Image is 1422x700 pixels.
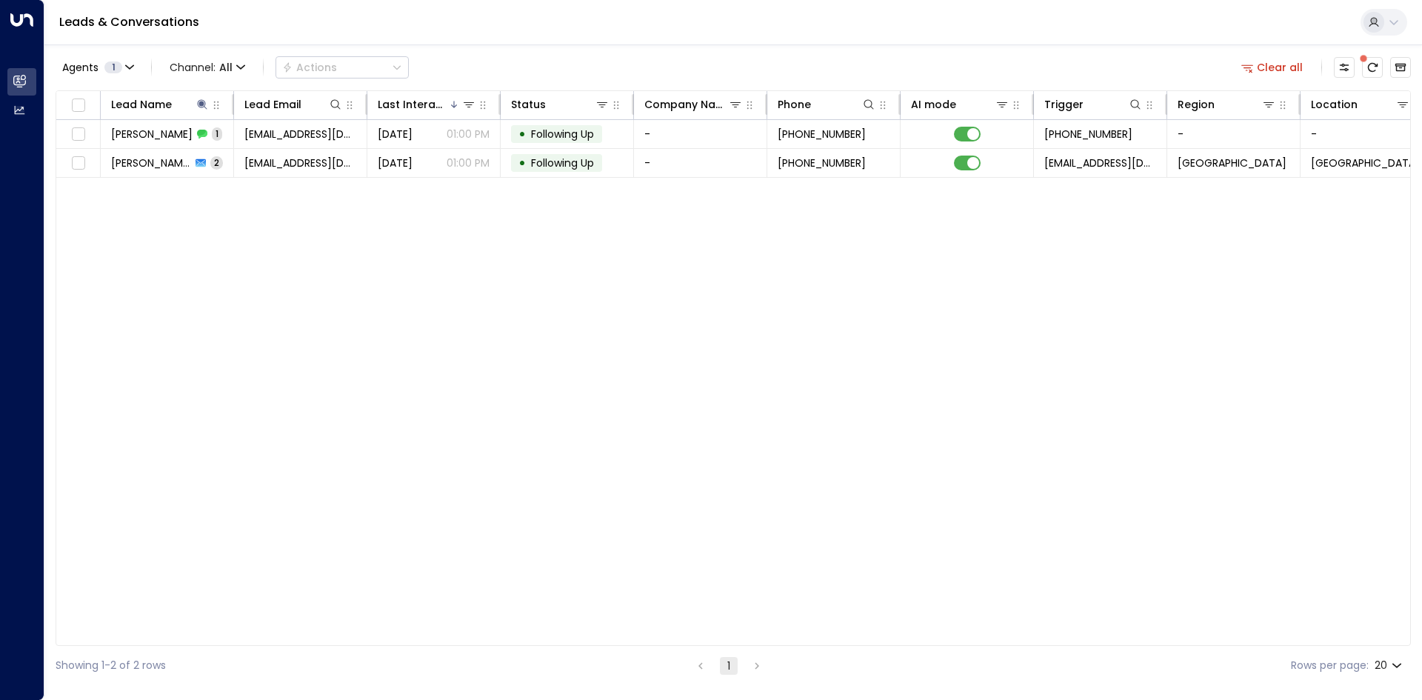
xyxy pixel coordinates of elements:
span: 1 [212,127,222,140]
span: saud.84@outlook.com [244,156,356,170]
button: Agents1 [56,57,139,78]
div: Phone [778,96,811,113]
div: • [518,150,526,176]
label: Rows per page: [1291,658,1369,673]
button: page 1 [720,657,738,675]
div: Lead Email [244,96,343,113]
div: • [518,121,526,147]
span: +447707700044 [778,127,866,141]
div: Status [511,96,546,113]
span: London [1178,156,1286,170]
div: Button group with a nested menu [276,56,409,79]
div: Actions [282,61,337,74]
div: Trigger [1044,96,1084,113]
div: Lead Name [111,96,172,113]
span: Toggle select row [69,154,87,173]
span: Saud Khan [111,127,193,141]
td: - [634,149,767,177]
span: Agents [62,62,99,73]
span: Channel: [164,57,251,78]
div: Location [1311,96,1358,113]
div: Lead Email [244,96,301,113]
span: 1 [104,61,122,73]
div: Company Name [644,96,728,113]
button: Clear all [1235,57,1309,78]
span: 2 [210,156,223,169]
div: Phone [778,96,876,113]
span: Saud Khan [111,156,191,170]
div: Last Interacted [378,96,476,113]
span: saud.84@outlook.com [244,127,356,141]
div: Last Interacted [378,96,448,113]
div: 20 [1375,655,1405,676]
button: Channel:All [164,57,251,78]
div: Lead Name [111,96,210,113]
div: Region [1178,96,1276,113]
span: Aug 25, 2025 [378,156,413,170]
span: Following Up [531,127,594,141]
div: AI mode [911,96,956,113]
span: There are new threads available. Refresh the grid to view the latest updates. [1362,57,1383,78]
div: Location [1311,96,1410,113]
button: Actions [276,56,409,79]
span: All [219,61,233,73]
td: - [1167,120,1301,148]
p: 01:00 PM [447,156,490,170]
div: AI mode [911,96,1009,113]
div: Company Name [644,96,743,113]
a: Leads & Conversations [59,13,199,30]
span: leads@space-station.co.uk [1044,156,1156,170]
span: +447707700044 [1044,127,1132,141]
div: Trigger [1044,96,1143,113]
div: Region [1178,96,1215,113]
span: Aug 26, 2025 [378,127,413,141]
button: Archived Leads [1390,57,1411,78]
span: Toggle select all [69,96,87,115]
div: Status [511,96,610,113]
span: Following Up [531,156,594,170]
span: Toggle select row [69,125,87,144]
p: 01:00 PM [447,127,490,141]
nav: pagination navigation [691,656,767,675]
td: - [634,120,767,148]
button: Customize [1334,57,1355,78]
div: Showing 1-2 of 2 rows [56,658,166,673]
span: +447707700044 [778,156,866,170]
